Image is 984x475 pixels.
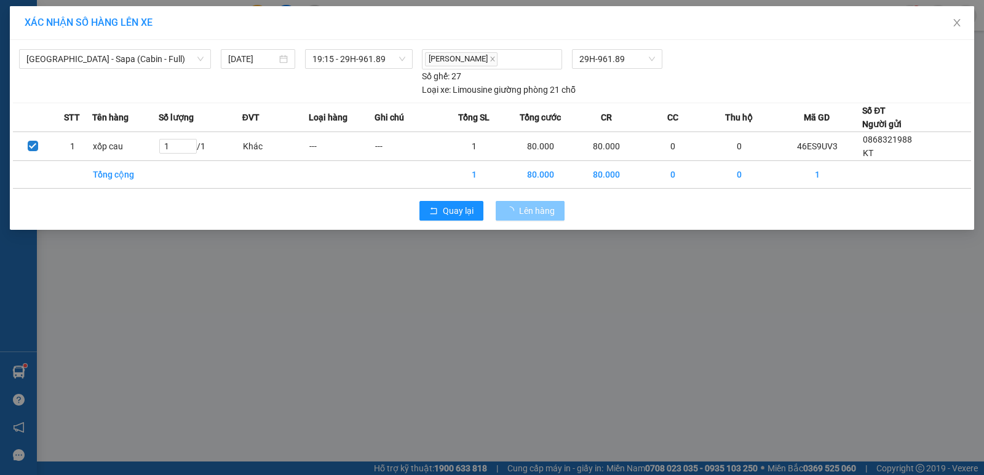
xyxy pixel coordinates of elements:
[422,83,451,96] span: Loại xe:
[507,132,574,160] td: 80.000
[242,132,309,160] td: Khác
[640,132,706,160] td: 0
[164,10,297,30] b: [DOMAIN_NAME]
[375,132,441,160] td: ---
[422,69,461,83] div: 27
[940,6,974,41] button: Close
[242,111,260,124] span: ĐVT
[579,50,655,68] span: 29H-961.89
[443,204,474,218] span: Quay lại
[706,160,772,188] td: 0
[375,111,404,124] span: Ghi chú
[309,111,347,124] span: Loại hàng
[441,160,507,188] td: 1
[458,111,490,124] span: Tổng SL
[429,206,438,216] span: rollback
[573,160,640,188] td: 80.000
[422,83,576,96] div: Limousine giường phòng 21 chỗ
[312,50,405,68] span: 19:15 - 29H-961.89
[520,111,561,124] span: Tổng cước
[422,69,450,83] span: Số ghế:
[7,71,99,92] h2: 46ES9UV3
[53,132,93,160] td: 1
[519,204,555,218] span: Lên hàng
[804,111,830,124] span: Mã GD
[25,17,153,28] span: XÁC NHẬN SỐ HÀNG LÊN XE
[772,132,863,160] td: 46ES9UV3
[64,111,80,124] span: STT
[862,104,902,131] div: Số ĐT Người gửi
[496,201,565,221] button: Lên hàng
[228,52,277,66] input: 13/08/2025
[863,135,912,144] span: 0868321988
[26,50,204,68] span: Hà Nội - Sapa (Cabin - Full)
[419,201,483,221] button: rollbackQuay lại
[159,132,242,160] td: / 1
[863,148,873,158] span: KT
[65,71,297,149] h2: VP Nhận: VP Hàng LC
[92,160,159,188] td: Tổng cộng
[667,111,678,124] span: CC
[506,206,519,215] span: loading
[601,111,612,124] span: CR
[772,160,863,188] td: 1
[159,111,194,124] span: Số lượng
[706,132,772,160] td: 0
[573,132,640,160] td: 80.000
[92,132,159,160] td: xốp cau
[507,160,574,188] td: 80.000
[309,132,375,160] td: ---
[725,111,753,124] span: Thu hộ
[74,29,150,49] b: Sao Việt
[7,10,68,71] img: logo.jpg
[952,18,962,28] span: close
[640,160,706,188] td: 0
[425,52,498,66] span: [PERSON_NAME]
[92,111,129,124] span: Tên hàng
[490,56,496,62] span: close
[441,132,507,160] td: 1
